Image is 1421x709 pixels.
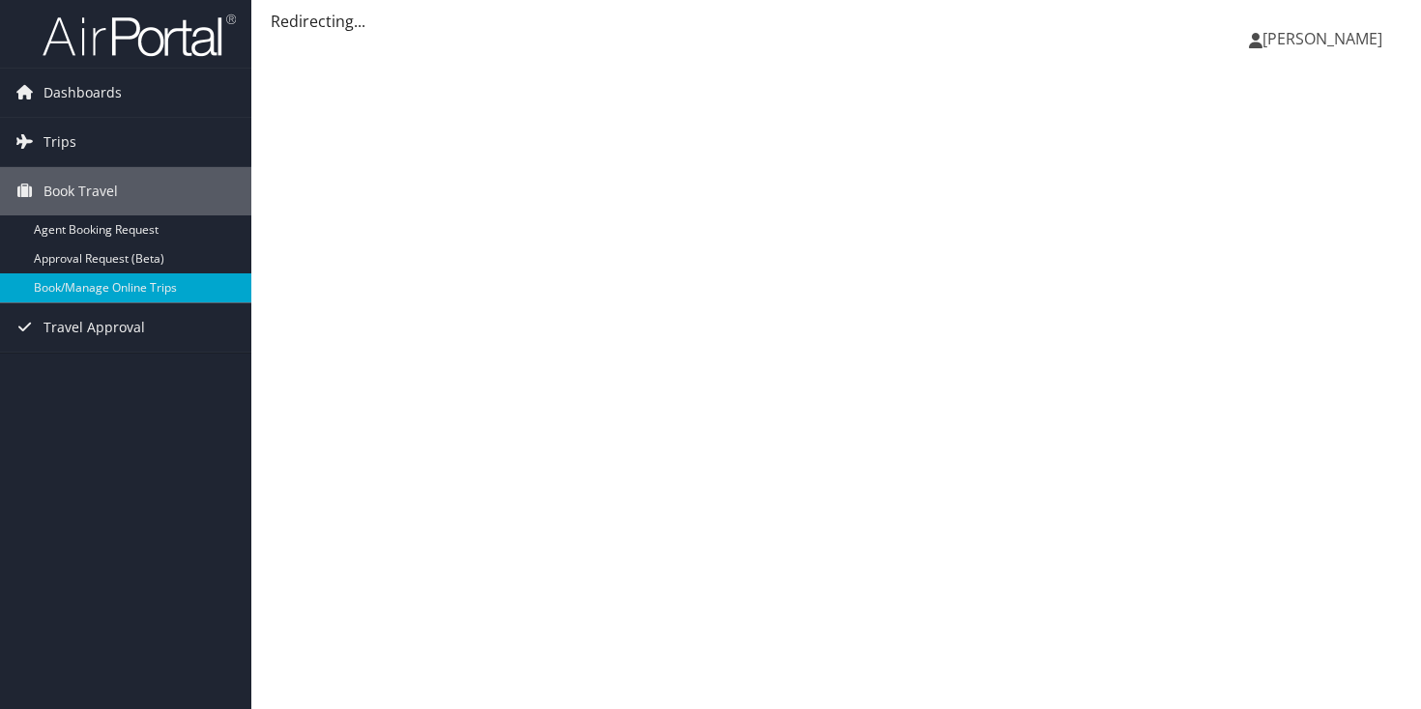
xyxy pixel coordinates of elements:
[1249,10,1402,68] a: [PERSON_NAME]
[43,303,145,352] span: Travel Approval
[43,69,122,117] span: Dashboards
[1262,28,1382,49] span: [PERSON_NAME]
[43,13,236,58] img: airportal-logo.png
[43,167,118,215] span: Book Travel
[43,118,76,166] span: Trips
[271,10,1402,33] div: Redirecting...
